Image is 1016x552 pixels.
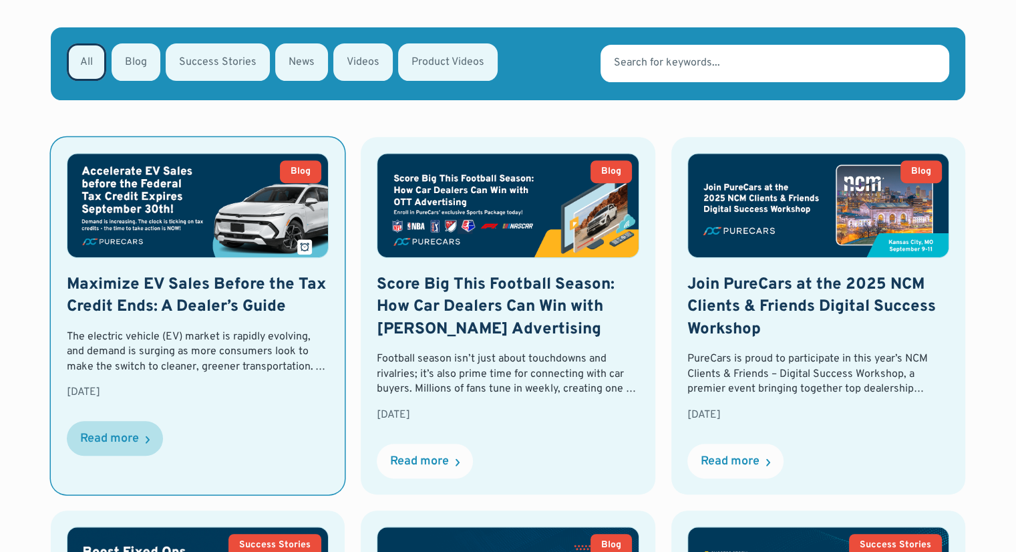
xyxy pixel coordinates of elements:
h2: Join PureCars at the 2025 NCM Clients & Friends Digital Success Workshop [687,274,949,341]
div: [DATE] [687,408,949,422]
a: BlogScore Big This Football Season: How Car Dealers Can Win with [PERSON_NAME] AdvertisingFootbal... [361,137,655,495]
form: Email Form [51,27,965,100]
div: Blog [291,167,311,176]
h2: Score Big This Football Season: How Car Dealers Can Win with [PERSON_NAME] Advertising [377,274,639,341]
div: Success Stories [239,541,311,550]
div: The electric vehicle (EV) market is rapidly evolving, and demand is surging as more consumers loo... [67,329,329,374]
div: Read more [390,456,449,468]
a: BlogMaximize EV Sales Before the Tax Credit Ends: A Dealer’s GuideThe electric vehicle (EV) marke... [51,137,345,495]
a: BlogJoin PureCars at the 2025 NCM Clients & Friends Digital Success WorkshopPureCars is proud to ... [671,137,965,495]
div: [DATE] [377,408,639,422]
input: Search for keywords... [601,45,949,82]
div: Football season isn’t just about touchdowns and rivalries; it’s also prime time for connecting wi... [377,352,639,396]
div: Success Stories [860,541,931,550]
div: [DATE] [67,385,329,400]
div: PureCars is proud to participate in this year’s NCM Clients & Friends – Digital Success Workshop,... [687,352,949,396]
div: Read more [701,456,759,468]
div: Blog [601,167,621,176]
div: Blog [911,167,931,176]
div: Read more [80,433,139,445]
h2: Maximize EV Sales Before the Tax Credit Ends: A Dealer’s Guide [67,274,329,319]
div: Blog [601,541,621,550]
